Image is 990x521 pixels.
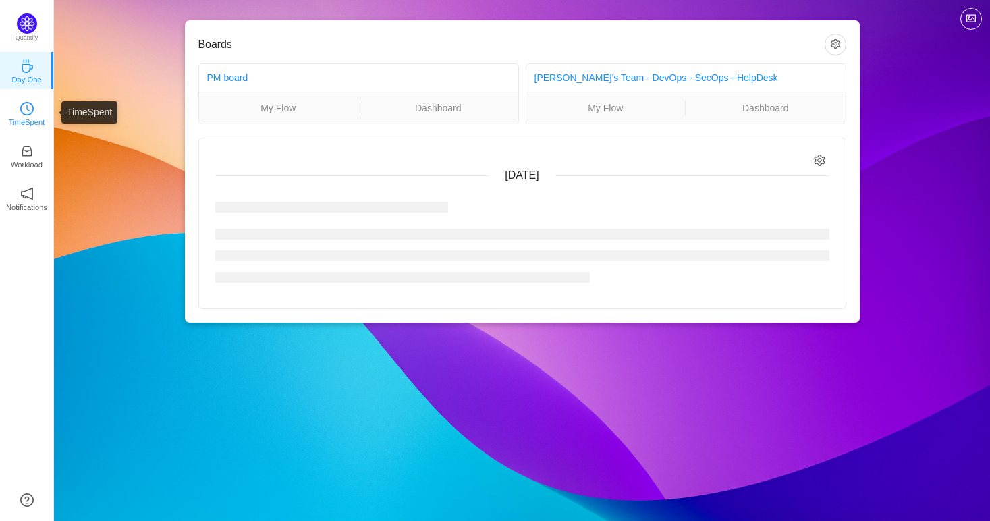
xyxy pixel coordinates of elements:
[20,144,34,158] i: icon: inbox
[825,34,846,55] button: icon: setting
[20,102,34,115] i: icon: clock-circle
[20,493,34,507] a: icon: question-circle
[207,72,248,83] a: PM board
[526,101,686,115] a: My Flow
[686,101,846,115] a: Dashboard
[198,38,825,51] h3: Boards
[20,63,34,77] a: icon: coffeeDay One
[358,101,518,115] a: Dashboard
[20,59,34,73] i: icon: coffee
[20,191,34,204] a: icon: notificationNotifications
[17,13,37,34] img: Quantify
[814,155,825,166] i: icon: setting
[6,201,47,213] p: Notifications
[20,106,34,119] a: icon: clock-circleTimeSpent
[960,8,982,30] button: icon: picture
[20,187,34,200] i: icon: notification
[11,74,41,86] p: Day One
[11,159,43,171] p: Workload
[505,169,539,181] span: [DATE]
[16,34,38,43] p: Quantify
[9,116,45,128] p: TimeSpent
[199,101,358,115] a: My Flow
[20,148,34,162] a: icon: inboxWorkload
[534,72,778,83] a: [PERSON_NAME]'s Team - DevOps - SecOps - HelpDesk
